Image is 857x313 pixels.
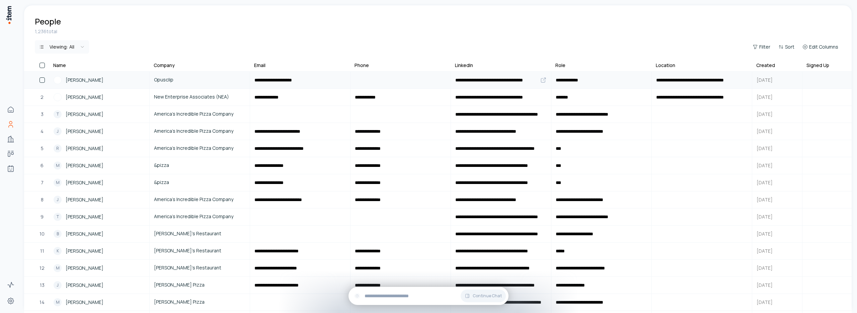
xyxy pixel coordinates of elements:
div: Company [154,62,175,69]
a: &pizza [150,175,249,191]
div: B [54,230,62,238]
div: J [54,196,62,204]
img: Item Brain Logo [5,5,12,24]
span: Filter [759,44,770,50]
div: Name [53,62,66,69]
div: Signed Up [806,62,829,69]
a: Vanessa Larco[PERSON_NAME] [50,89,149,105]
span: America's Incredible Pizza Company [154,127,245,135]
div: Role [555,62,565,69]
span: 2 [41,93,44,101]
span: 3 [41,111,44,118]
span: 11 [40,247,44,255]
a: New Enterprise Associates (NEA) [150,89,249,105]
a: Companies [4,132,17,146]
button: Continue Chat [461,290,506,302]
a: [PERSON_NAME] Pizza [150,294,249,310]
a: [PERSON_NAME]'s Restaurant [150,243,249,259]
span: Opusclip [154,76,245,83]
span: [PERSON_NAME] [66,145,103,152]
a: [PERSON_NAME]'s Restaurant [150,226,249,242]
span: America's Incredible Pizza Company [154,196,245,203]
div: Created [756,62,775,69]
div: J [54,281,62,289]
span: New Enterprise Associates (NEA) [154,93,245,101]
span: 6 [41,162,44,169]
span: &pizza [154,179,245,186]
a: M[PERSON_NAME] [50,294,149,310]
img: Vanessa Larco [54,93,62,101]
span: America's Incredible Pizza Company [154,144,245,152]
span: 13 [40,281,45,289]
a: America's Incredible Pizza Company [150,106,249,122]
div: M [54,162,62,170]
a: America's Incredible Pizza Company [150,140,249,156]
span: [PERSON_NAME] [66,264,103,272]
a: Settings [4,294,17,308]
div: R [54,144,62,152]
span: [PERSON_NAME] [66,247,103,255]
img: Alex Ren [54,76,62,84]
span: [PERSON_NAME] [66,196,103,203]
span: [PERSON_NAME] [66,93,103,101]
a: [PERSON_NAME] Pizza [150,277,249,293]
span: Continue Chat [473,293,502,299]
span: 12 [40,264,45,272]
div: Viewing: [50,44,74,50]
a: Deals [4,147,17,161]
div: 1,236 total [35,28,841,35]
span: [PERSON_NAME] [66,111,103,118]
span: &pizza [154,162,245,169]
span: [PERSON_NAME] [66,179,103,186]
a: M[PERSON_NAME] [50,260,149,276]
span: 7 [41,179,44,186]
span: [PERSON_NAME] [66,128,103,135]
span: 10 [40,230,45,238]
span: America's Incredible Pizza Company [154,110,245,118]
span: 14 [40,299,45,306]
a: J[PERSON_NAME] [50,123,149,139]
div: Continue Chat [348,287,509,305]
span: Sort [785,44,794,50]
h1: People [35,16,61,27]
a: T[PERSON_NAME] [50,209,149,225]
button: Edit Columns [800,42,841,52]
span: [PERSON_NAME] Pizza [154,298,245,306]
span: [PERSON_NAME] [66,299,103,306]
button: Filter [750,42,773,52]
a: Activity [4,278,17,292]
span: [PERSON_NAME] [66,281,103,289]
span: 4 [41,128,44,135]
a: J[PERSON_NAME] [50,192,149,208]
a: Alex Ren[PERSON_NAME] [50,72,149,88]
a: Opusclip [150,72,249,88]
a: People [4,118,17,131]
div: M [54,264,62,272]
span: [PERSON_NAME]'s Restaurant [154,264,245,271]
span: [PERSON_NAME]'s Restaurant [154,230,245,237]
a: America's Incredible Pizza Company [150,192,249,208]
span: [PERSON_NAME] Pizza [154,281,245,289]
span: America's Incredible Pizza Company [154,213,245,220]
a: M[PERSON_NAME] [50,175,149,191]
a: M[PERSON_NAME] [50,158,149,174]
div: K [54,247,62,255]
div: M [54,298,62,306]
a: &pizza [150,158,249,174]
span: [PERSON_NAME] [66,162,103,169]
span: [PERSON_NAME] [66,230,103,238]
div: T [54,213,62,221]
a: America's Incredible Pizza Company [150,123,249,139]
button: Sort [776,42,797,52]
div: Email [254,62,265,69]
span: [PERSON_NAME] [66,76,103,84]
div: J [54,127,62,135]
div: Location [656,62,675,69]
div: LinkedIn [455,62,473,69]
span: 5 [41,145,44,152]
div: T [54,110,62,118]
span: [PERSON_NAME] [66,213,103,221]
a: America's Incredible Pizza Company [150,209,249,225]
a: K[PERSON_NAME] [50,243,149,259]
a: [PERSON_NAME]'s Restaurant [150,260,249,276]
